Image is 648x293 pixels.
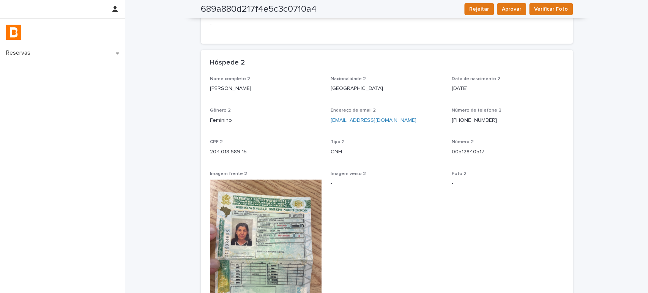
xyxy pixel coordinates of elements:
[452,140,474,144] span: Número 2
[452,108,501,113] span: Número de telefone 2
[210,172,247,176] span: Imagem frente 2
[331,77,366,81] span: Nacionalidade 2
[464,3,494,15] button: Rejeitar
[452,148,564,156] p: 00512840517
[210,140,223,144] span: CPF 2
[201,4,317,15] h2: 689a880d217f4e5c3c0710a4
[210,108,231,113] span: Gênero 2
[331,180,443,187] p: -
[210,148,322,156] p: 204.018.689-15
[452,77,500,81] span: Data de nascimento 2
[452,85,564,93] p: [DATE]
[210,117,322,124] p: Feminino
[210,77,250,81] span: Nome completo 2
[497,3,526,15] button: Aprovar
[331,148,443,156] p: CNH
[331,118,416,123] a: [EMAIL_ADDRESS][DOMAIN_NAME]
[534,5,568,13] span: Verificar Foto
[3,49,36,57] p: Reservas
[452,172,467,176] span: Foto 2
[469,5,489,13] span: Rejeitar
[452,180,564,187] p: -
[529,3,573,15] button: Verificar Foto
[210,85,322,93] p: [PERSON_NAME]
[502,5,521,13] span: Aprovar
[210,59,245,67] h2: Hóspede 2
[331,108,376,113] span: Endereço de email 2
[331,85,443,93] p: [GEOGRAPHIC_DATA]
[331,140,345,144] span: Tipo 2
[331,172,366,176] span: Imagem verso 2
[6,25,21,40] img: zVaNuJHRTjyIjT5M9Xd5
[210,21,322,29] p: -
[452,118,497,123] a: [PHONE_NUMBER]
